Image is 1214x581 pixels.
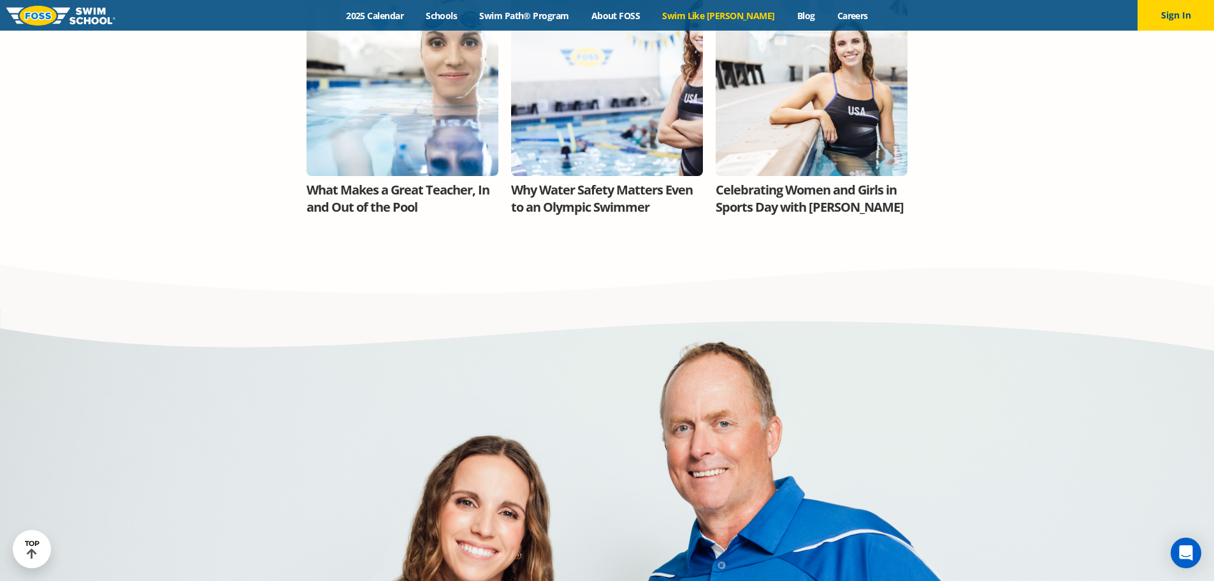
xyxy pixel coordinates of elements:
[415,10,468,22] a: Schools
[826,10,879,22] a: Careers
[335,10,415,22] a: 2025 Calendar
[716,181,904,216] a: Celebrating Women and Girls in Sports Day with [PERSON_NAME]
[580,10,651,22] a: About FOSS
[1171,538,1201,568] div: Open Intercom Messenger
[651,10,786,22] a: Swim Like [PERSON_NAME]
[786,10,826,22] a: Blog
[511,181,693,216] a: Why Water Safety Matters Even to an Olympic Swimmer
[307,181,489,216] a: What Makes a Great Teacher, In and Out of the Pool
[6,6,115,26] img: FOSS Swim School Logo
[25,540,40,559] div: TOP
[468,10,580,22] a: Swim Path® Program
